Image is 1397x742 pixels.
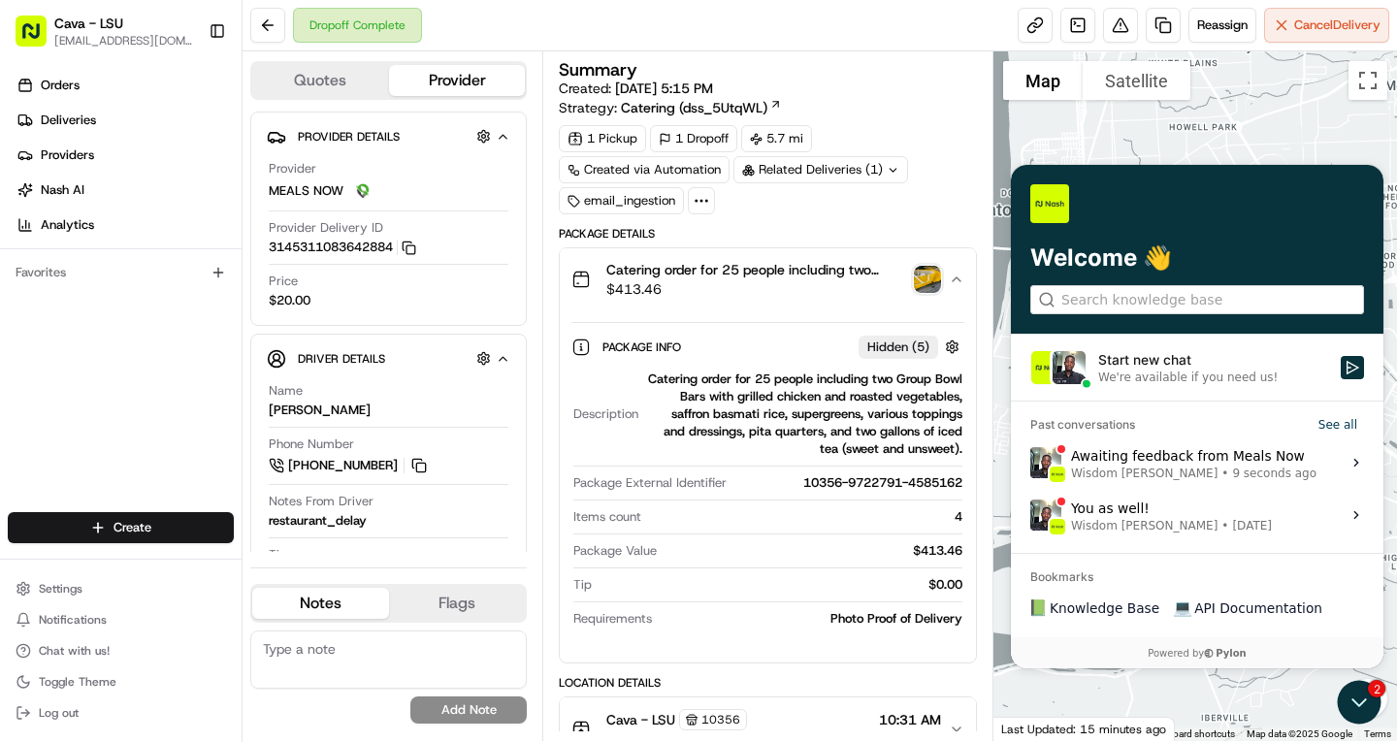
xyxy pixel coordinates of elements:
[39,674,116,690] span: Toggle Theme
[573,610,652,628] span: Requirements
[41,77,80,94] span: Orders
[269,402,371,419] div: [PERSON_NAME]
[269,273,298,290] span: Price
[559,125,646,152] div: 1 Pickup
[351,179,374,203] img: melas_now_logo.png
[267,120,510,152] button: Provider Details
[8,70,242,101] a: Orders
[621,98,782,117] a: Catering (dss_5UtqWL)
[54,14,123,33] span: Cava - LSU
[741,125,812,152] div: 5.7 mi
[559,226,976,242] div: Package Details
[879,710,941,729] span: 10:31 AM
[573,542,657,560] span: Package Value
[269,546,287,564] span: Tip
[269,219,383,237] span: Provider Delivery ID
[8,637,234,664] button: Chat with us!
[1294,16,1381,34] span: Cancel Delivery
[252,588,389,619] button: Notes
[8,668,234,695] button: Toggle Theme
[8,8,201,54] button: Cava - LSU[EMAIL_ADDRESS][DOMAIN_NAME]
[602,339,685,355] span: Package Info
[41,181,84,199] span: Nash AI
[269,160,316,177] span: Provider
[8,512,234,543] button: Create
[559,98,782,117] div: Strategy:
[559,187,684,214] div: email_ingestion
[41,146,94,164] span: Providers
[39,581,82,597] span: Settings
[615,80,713,97] span: [DATE] 5:15 PM
[389,588,526,619] button: Flags
[1247,728,1352,739] span: Map data ©2025 Google
[559,79,713,98] span: Created:
[665,542,961,560] div: $413.46
[649,508,961,526] div: 4
[1335,678,1387,730] iframe: Open customer support
[606,710,675,729] span: Cava - LSU
[867,339,929,356] span: Hidden ( 5 )
[650,125,737,152] div: 1 Dropoff
[8,140,242,171] a: Providers
[1364,728,1391,739] a: Terms
[606,279,905,299] span: $413.46
[1011,165,1383,668] iframe: Customer support window
[41,216,94,234] span: Analytics
[8,699,234,726] button: Log out
[267,342,510,374] button: Driver Details
[600,576,961,594] div: $0.00
[39,612,107,628] span: Notifications
[269,292,310,309] span: $20.00
[8,575,234,602] button: Settings
[559,61,637,79] h3: Summary
[269,436,354,453] span: Phone Number
[8,210,242,241] a: Analytics
[559,675,976,691] div: Location Details
[1083,61,1190,100] button: Show satellite imagery
[1188,8,1256,43] button: Reassign
[998,716,1062,741] a: Open this area in Google Maps (opens a new window)
[606,260,905,279] span: Catering order for 25 people including two Group Bowl Bars with grilled chicken and roasted veget...
[859,335,964,359] button: Hidden (5)
[733,156,908,183] div: Related Deliveries (1)
[559,156,730,183] a: Created via Automation
[914,266,941,293] button: photo_proof_of_delivery image
[1003,61,1083,100] button: Show street map
[573,474,727,492] span: Package External Identifier
[621,98,767,117] span: Catering (dss_5UtqWL)
[1264,8,1389,43] button: CancelDelivery
[39,643,110,659] span: Chat with us!
[114,519,151,536] span: Create
[269,382,303,400] span: Name
[39,705,79,721] span: Log out
[8,105,242,136] a: Deliveries
[573,508,641,526] span: Items count
[269,493,374,510] span: Notes From Driver
[998,716,1062,741] img: Google
[660,610,961,628] div: Photo Proof of Delivery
